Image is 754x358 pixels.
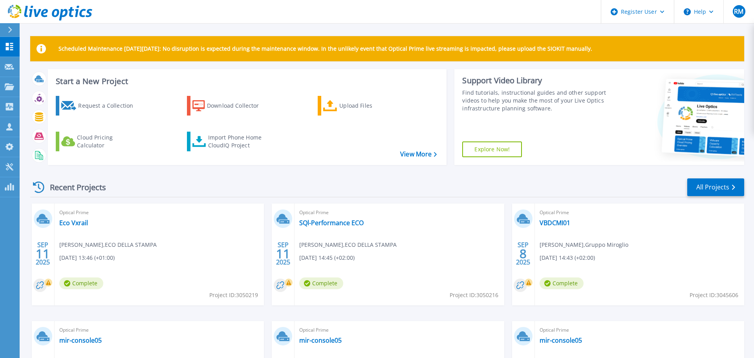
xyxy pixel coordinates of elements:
[450,291,498,299] span: Project ID: 3050216
[78,98,141,114] div: Request a Collection
[56,132,143,151] a: Cloud Pricing Calculator
[59,326,259,334] span: Optical Prime
[540,219,570,227] a: VBDCMI01
[208,134,269,149] div: Import Phone Home CloudIQ Project
[462,75,610,86] div: Support Video Library
[59,277,103,289] span: Complete
[207,98,270,114] div: Download Collector
[400,151,437,158] a: View More
[276,239,291,268] div: SEP 2025
[462,89,610,112] div: Find tutorials, instructional guides and other support videos to help you make the most of your L...
[299,253,355,262] span: [DATE] 14:45 (+02:00)
[77,134,140,149] div: Cloud Pricing Calculator
[35,239,50,268] div: SEP 2025
[299,277,343,289] span: Complete
[56,77,437,86] h3: Start a New Project
[299,336,342,344] a: mir-console05
[540,208,739,217] span: Optical Prime
[59,241,157,249] span: [PERSON_NAME] , ECO DELLA STAMPA
[690,291,738,299] span: Project ID: 3045606
[540,277,584,289] span: Complete
[687,178,744,196] a: All Projects
[540,241,628,249] span: [PERSON_NAME] , Gruppo Miroglio
[299,241,397,249] span: [PERSON_NAME] , ECO DELLA STAMPA
[59,46,592,52] p: Scheduled Maintenance [DATE][DATE]: No disruption is expected during the maintenance window. In t...
[339,98,402,114] div: Upload Files
[59,253,115,262] span: [DATE] 13:46 (+01:00)
[516,239,531,268] div: SEP 2025
[462,141,522,157] a: Explore Now!
[187,96,275,116] a: Download Collector
[59,336,102,344] a: mir-console05
[299,208,499,217] span: Optical Prime
[540,253,595,262] span: [DATE] 14:43 (+02:00)
[30,178,117,197] div: Recent Projects
[209,291,258,299] span: Project ID: 3050219
[59,208,259,217] span: Optical Prime
[59,219,88,227] a: Eco Vxrail
[299,219,364,227] a: SQl-Performance ECO
[318,96,405,116] a: Upload Files
[540,336,582,344] a: mir-console05
[734,8,743,15] span: RM
[299,326,499,334] span: Optical Prime
[520,250,527,257] span: 8
[540,326,739,334] span: Optical Prime
[56,96,143,116] a: Request a Collection
[36,250,50,257] span: 11
[276,250,290,257] span: 11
